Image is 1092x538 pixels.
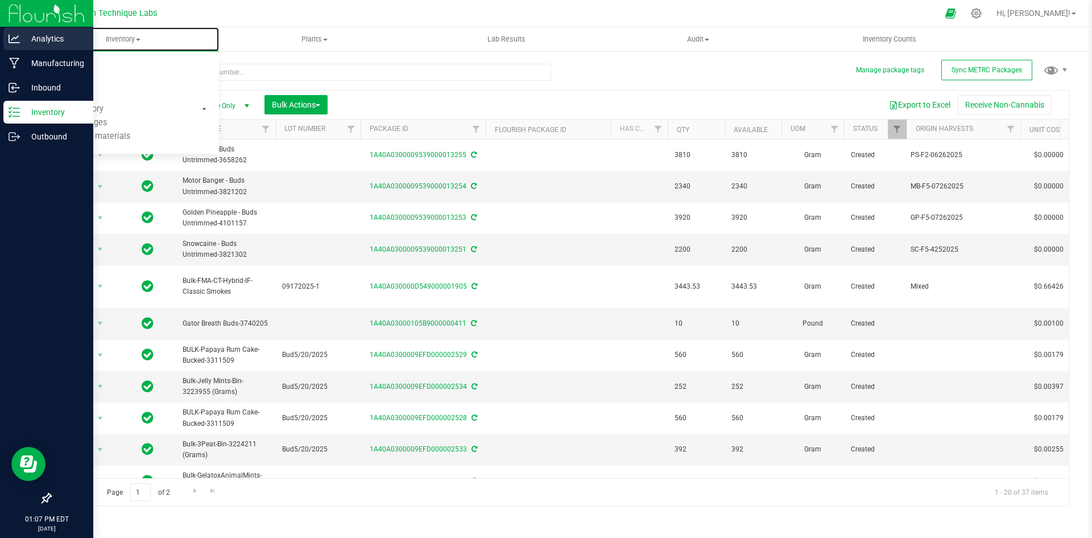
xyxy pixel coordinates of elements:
[467,120,486,139] a: Filter
[847,34,932,44] span: Inventory Counts
[911,281,1017,292] div: Value 1: Mixed
[851,150,900,161] span: Created
[969,8,983,19] div: Manage settings
[183,470,268,492] span: Bulk-GelatoxAnimalMints-Bin-3224075 (Grams)
[888,120,907,139] a: Filter
[282,413,354,424] span: Bud5/20/2025
[9,131,20,142] inline-svg: Outbound
[731,212,775,223] span: 3920
[9,82,20,93] inline-svg: Inbound
[282,350,354,360] span: Bud5/20/2025
[205,483,221,499] a: Go to the last page
[5,514,88,524] p: 01:07 PM EDT
[93,147,107,163] span: select
[93,210,107,226] span: select
[1020,139,1077,171] td: $0.00000
[5,524,88,533] p: [DATE]
[219,27,411,51] a: Plants
[788,476,837,487] span: Gram
[93,379,107,395] span: select
[675,476,718,487] span: 392
[675,150,718,161] span: 3810
[183,439,268,461] span: Bulk-3Peat-Bin-3224211 (Grams)
[272,100,320,109] span: Bulk Actions
[27,27,219,51] a: Inventory All packages All inventory Waste log Create inventory From packages From bill of materials
[93,410,107,426] span: select
[911,150,1017,161] div: Value 1: PS-F2-06262025
[342,120,361,139] a: Filter
[142,347,154,363] span: In Sync
[851,413,900,424] span: Created
[853,125,878,133] a: Status
[470,477,477,485] span: Sync from Compliance System
[851,181,900,192] span: Created
[183,407,268,429] span: BULK-Papaya Rum Cake-Bucked-3311509
[183,318,268,329] span: Gator Breath Buds-3740205
[470,351,477,359] span: Sync from Compliance System
[470,445,477,453] span: Sync from Compliance System
[731,350,775,360] span: 560
[20,105,88,119] p: Inventory
[675,212,718,223] span: 3920
[370,351,467,359] a: 1A40A0300009EFD000002529
[370,213,466,221] a: 1A40A0300009539000013253
[183,144,268,166] span: Pie Scream Buds Untrimmed-3658262
[370,245,466,253] a: 1A40A0300009539000013251
[788,350,837,360] span: Gram
[370,477,467,485] a: 1A40A0300009EFD000002532
[731,381,775,392] span: 252
[788,244,837,255] span: Gram
[93,179,107,195] span: select
[282,476,354,487] span: Buds5/20/2025
[142,278,154,294] span: In Sync
[1020,203,1077,234] td: $0.00000
[731,150,775,161] span: 3810
[472,34,541,44] span: Lab Results
[183,276,268,297] span: Bulk-FMA-CT-Hybrid-IF-Classic Smokes
[93,315,107,331] span: select
[470,282,477,290] span: Sync from Compliance System
[788,413,837,424] span: Gram
[75,9,157,18] span: Clean Technique Labs
[93,473,107,489] span: select
[996,9,1070,18] span: Hi, [PERSON_NAME]!
[1020,308,1077,339] td: $0.00100
[1020,266,1077,309] td: $0.66426
[851,381,900,392] span: Created
[731,476,775,487] span: 392
[264,95,328,114] button: Bulk Actions
[20,56,88,70] p: Manufacturing
[469,319,477,327] span: Sync from Compliance System
[788,212,837,223] span: Gram
[1020,403,1077,434] td: $0.00179
[856,65,924,75] button: Manage package tags
[675,413,718,424] span: 560
[788,281,837,292] span: Gram
[734,126,768,134] a: Available
[257,120,275,139] a: Filter
[284,125,325,133] a: Lot Number
[675,381,718,392] span: 252
[469,245,477,253] span: Sync from Compliance System
[677,126,689,134] a: Qty
[469,213,477,221] span: Sync from Compliance System
[1020,171,1077,202] td: $0.00000
[916,125,973,133] a: Origin Harvests
[370,445,467,453] a: 1A40A0300009EFD000002533
[911,212,1017,223] div: Value 1: GP-F5-07262025
[851,318,900,329] span: Created
[603,34,793,44] span: Audit
[11,447,45,481] iframe: Resource center
[731,444,775,455] span: 392
[142,147,154,163] span: In Sync
[788,181,837,192] span: Gram
[20,32,88,46] p: Analytics
[411,27,602,51] a: Lab Results
[731,281,775,292] span: 3443.53
[825,120,844,139] a: Filter
[1020,234,1077,265] td: $0.00000
[20,130,88,143] p: Outbound
[851,476,900,487] span: Created
[791,125,805,133] a: UOM
[370,383,467,391] a: 1A40A0300009EFD000002534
